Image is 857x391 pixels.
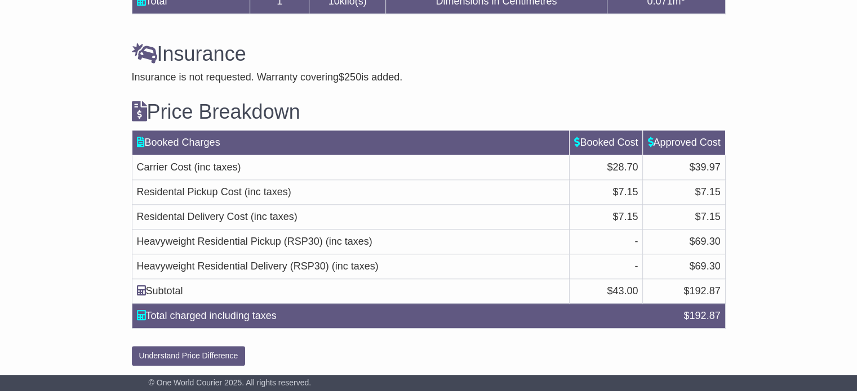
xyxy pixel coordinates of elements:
span: Carrier Cost [137,161,192,173]
h3: Price Breakdown [132,101,726,123]
span: - [634,260,638,272]
div: Insurance is not requested. Warranty covering is added. [132,71,726,84]
span: $7.15 [695,211,720,222]
span: $69.30 [689,260,720,272]
span: (inc taxes) [251,211,297,222]
td: Subtotal [132,278,570,303]
span: (inc taxes) [194,161,241,173]
span: Heavyweight Residential Delivery (RSP30) [137,260,329,272]
span: $7.15 [612,211,638,222]
span: 43.00 [612,285,638,296]
span: 192.87 [689,310,720,321]
span: (inc taxes) [332,260,379,272]
span: $250 [339,71,361,83]
span: - [634,236,638,247]
td: $ [570,278,643,303]
td: Booked Charges [132,130,570,155]
span: © One World Courier 2025. All rights reserved. [149,378,312,387]
td: Booked Cost [570,130,643,155]
span: 192.87 [689,285,720,296]
span: Heavyweight Residential Pickup (RSP30) [137,236,323,247]
span: (inc taxes) [245,186,291,197]
span: $7.15 [695,186,720,197]
span: (inc taxes) [326,236,372,247]
td: $ [643,278,725,303]
span: $69.30 [689,236,720,247]
span: $39.97 [689,161,720,173]
h3: Insurance [132,43,726,65]
td: Approved Cost [643,130,725,155]
span: Residental Delivery Cost [137,211,248,222]
button: Understand Price Difference [132,346,246,366]
span: $28.70 [607,161,638,173]
span: $7.15 [612,186,638,197]
div: $ [678,308,726,323]
div: Total charged including taxes [131,308,678,323]
span: Residental Pickup Cost [137,186,242,197]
